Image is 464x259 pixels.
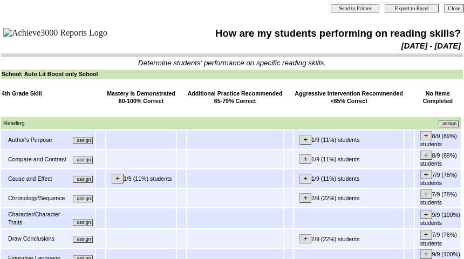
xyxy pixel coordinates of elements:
input: + [299,193,311,202]
td: 4th Grade Skill [1,89,95,106]
td: Aggressive Intervention Recommended <65% Correct [294,89,404,106]
input: + [299,154,311,163]
input: Assign additional materials that assess this skill. [73,195,93,202]
input: + [299,135,311,144]
td: 2/9 (22%) students [294,189,404,207]
input: + [420,170,432,179]
input: + [299,234,311,243]
td: 1/9 (11%) students [294,150,404,168]
input: + [420,131,432,140]
td: [DATE] - [DATE] [140,41,461,51]
input: Assign additional materials that assess this skill. [73,236,93,243]
input: Export to Excel [385,4,439,12]
input: Assign additional materials that assess this skill. [73,156,93,163]
input: Assign additional materials that assess this skill. [73,219,93,226]
td: 7/9 (78%) students [415,169,461,188]
td: Chronology/Sequence [8,194,69,203]
td: Author's Purpose [8,135,70,145]
img: Achieve3000 Reports Logo [3,28,107,38]
td: Draw Conclusions [8,234,65,243]
input: Send to Printer [331,4,379,12]
input: Assign additional materials that assess this skill. [439,120,459,127]
input: Close [444,4,464,12]
td: 1/9 (11%) students [294,169,404,188]
input: + [299,174,311,183]
td: 8/9 (89%) students [415,150,461,168]
td: School: Auto Lit Boost only School [1,70,463,79]
input: + [420,230,432,239]
input: + [112,174,124,183]
input: + [420,249,432,258]
td: Compare and Contrast [8,155,69,164]
td: Additional Practice Recommended 65-79% Correct [187,89,283,106]
input: + [420,151,432,160]
input: + [420,210,432,219]
td: Mastery is Demonstrated 80-100% Correct [106,89,176,106]
input: + [420,189,432,199]
td: Cause and Effect [8,174,70,183]
td: How are my students performing on reading skills? [140,27,461,40]
td: 1/9 (11%) students [294,131,404,149]
td: 1/9 (11%) students [106,169,176,188]
td: Determine students' performance on specific reading skills. [2,59,462,67]
td: 9/9 (100%) students [415,208,461,228]
td: 8/9 (89%) students [415,131,461,149]
td: Reading [3,119,230,128]
td: 7/9 (78%) students [415,229,461,248]
td: No Items Completed [415,89,461,106]
input: Assign additional materials that assess this skill. [73,176,93,183]
td: 2/9 (22%) students [294,229,404,248]
td: Character/Character Traits [8,210,70,227]
input: Assign additional materials that assess this skill. [73,137,93,144]
td: 7/9 (78%) students [415,189,461,207]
